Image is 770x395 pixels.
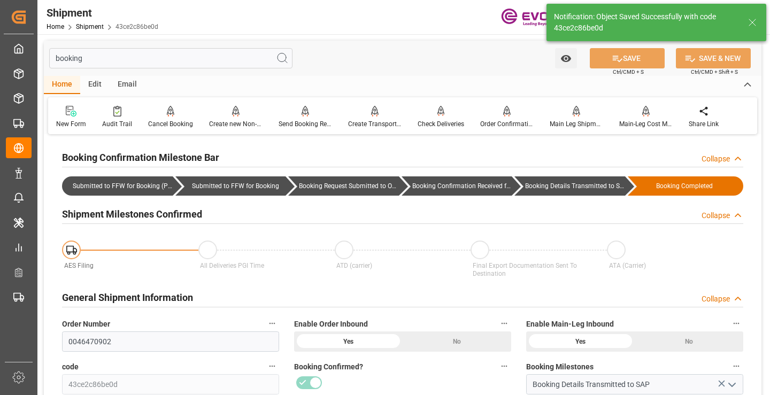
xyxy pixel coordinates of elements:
h2: Booking Confirmation Milestone Bar [62,150,219,165]
div: Home [44,76,80,94]
span: Enable Main-Leg Inbound [526,319,614,330]
span: Ctrl/CMD + Shift + S [691,68,738,76]
span: Order Number [62,319,110,330]
button: Order Number [265,316,279,330]
div: Booking Completed [638,176,731,196]
button: Enable Order Inbound [497,316,511,330]
div: Main-Leg Cost Message [619,119,673,129]
div: No [403,331,511,352]
div: Submitted to FFW for Booking (Pending) [62,176,173,196]
div: Submitted to FFW for Booking [186,176,286,196]
span: All Deliveries PGI Time [200,262,264,269]
div: Booking Confirmation Received from Ocean Carrier [402,176,512,196]
div: Submitted to FFW for Booking [175,176,286,196]
button: Enable Main-Leg Inbound [729,316,743,330]
div: Submitted to FFW for Booking (Pending) [73,176,173,196]
button: open menu [723,376,740,393]
div: Collapse [702,293,730,305]
span: Booking Milestones [526,361,594,373]
div: New Form [56,119,86,129]
span: code [62,361,79,373]
div: Cancel Booking [148,119,193,129]
button: SAVE [590,48,665,68]
span: Ctrl/CMD + S [613,68,644,76]
button: code [265,359,279,373]
div: Collapse [702,153,730,165]
div: Notification: Object Saved Successfully with code 43ce2c86be0d [554,11,738,34]
span: ATD (carrier) [336,262,372,269]
div: Create Transport Unit [348,119,402,129]
a: Shipment [76,23,104,30]
span: ATA (Carrier) [609,262,646,269]
div: Email [110,76,145,94]
h2: General Shipment Information [62,290,193,305]
div: No [635,331,743,352]
button: SAVE & NEW [676,48,751,68]
div: Yes [294,331,403,352]
div: Booking Confirmation Received from Ocean Carrier [412,176,512,196]
div: Booking Request Submitted to Ocean Carrier [299,176,399,196]
button: open menu [555,48,577,68]
div: Check Deliveries [418,119,464,129]
div: Share Link [689,119,719,129]
div: Collapse [702,210,730,221]
div: Create new Non-Conformance [209,119,263,129]
button: Booking Confirmed? [497,359,511,373]
div: Booking Completed [628,176,744,196]
span: Final Export Documentation Sent To Destination [473,262,577,277]
span: Enable Order Inbound [294,319,368,330]
div: Main Leg Shipment [550,119,603,129]
div: Booking Details Transmitted to SAP [514,176,625,196]
div: Yes [526,331,635,352]
div: Audit Trail [102,119,132,129]
input: Search Fields [49,48,292,68]
div: Edit [80,76,110,94]
div: Booking Request Submitted to Ocean Carrier [288,176,399,196]
span: Booking Confirmed? [294,361,363,373]
div: Send Booking Request To ABS [279,119,332,129]
a: Home [47,23,64,30]
span: AES Filing [64,262,94,269]
h2: Shipment Milestones Confirmed [62,207,202,221]
div: Booking Details Transmitted to SAP [525,176,625,196]
div: Order Confirmation [480,119,534,129]
img: Evonik-brand-mark-Deep-Purple-RGB.jpeg_1700498283.jpeg [501,8,571,27]
div: Shipment [47,5,158,21]
button: Booking Milestones [729,359,743,373]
